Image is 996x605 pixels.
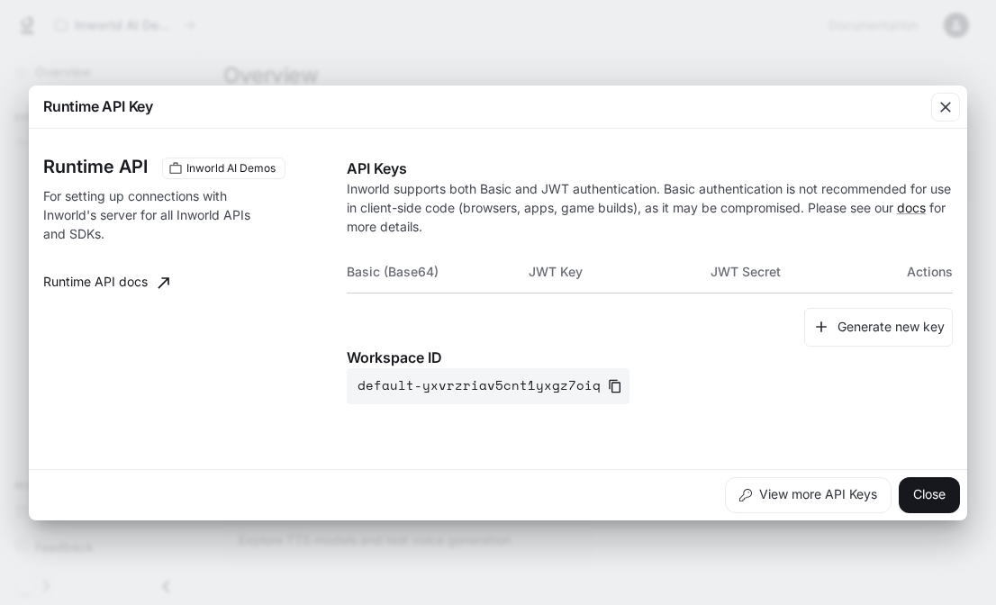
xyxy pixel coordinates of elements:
[347,158,953,179] p: API Keys
[897,200,926,215] a: docs
[347,368,629,404] button: default-yxvrzriav5cnt1yxgz7oiq
[892,250,953,293] th: Actions
[43,158,148,176] h3: Runtime API
[711,250,892,293] th: JWT Secret
[179,160,283,176] span: Inworld AI Demos
[529,250,711,293] th: JWT Key
[43,95,153,117] p: Runtime API Key
[899,477,960,513] button: Close
[725,477,892,513] button: View more API Keys
[347,179,953,236] p: Inworld supports both Basic and JWT authentication. Basic authentication is not recommended for u...
[804,308,953,347] button: Generate new key
[347,347,953,368] p: Workspace ID
[36,265,177,301] a: Runtime API docs
[162,158,285,179] div: These keys will apply to your current workspace only
[43,186,259,243] p: For setting up connections with Inworld's server for all Inworld APIs and SDKs.
[347,250,529,293] th: Basic (Base64)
